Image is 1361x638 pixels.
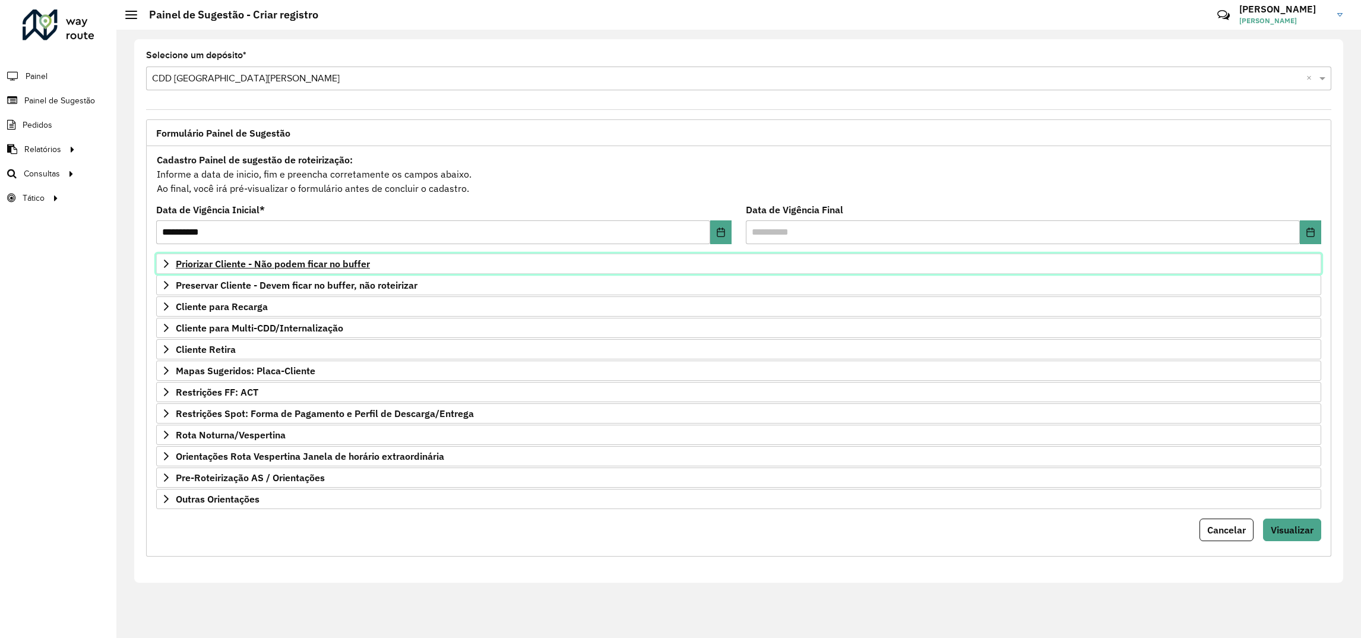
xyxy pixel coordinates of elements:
label: Data de Vigência Inicial [156,203,265,217]
div: Informe a data de inicio, fim e preencha corretamente os campos abaixo. Ao final, você irá pré-vi... [156,152,1321,196]
a: Mapas Sugeridos: Placa-Cliente [156,361,1321,381]
span: Tático [23,192,45,204]
a: Restrições FF: ACT [156,382,1321,402]
label: Data de Vigência Final [746,203,843,217]
span: Preservar Cliente - Devem ficar no buffer, não roteirizar [176,280,417,290]
a: Priorizar Cliente - Não podem ficar no buffer [156,254,1321,274]
span: Orientações Rota Vespertina Janela de horário extraordinária [176,451,444,461]
span: Pedidos [23,119,52,131]
span: Restrições Spot: Forma de Pagamento e Perfil de Descarga/Entrega [176,409,474,418]
h2: Painel de Sugestão - Criar registro [137,8,318,21]
span: Cliente para Multi-CDD/Internalização [176,323,343,333]
a: Cliente Retira [156,339,1321,359]
a: Outras Orientações [156,489,1321,509]
span: Painel de Sugestão [24,94,95,107]
a: Cliente para Multi-CDD/Internalização [156,318,1321,338]
label: Selecione um depósito [146,48,246,62]
span: Cliente para Recarga [176,302,268,311]
span: [PERSON_NAME] [1239,15,1328,26]
a: Restrições Spot: Forma de Pagamento e Perfil de Descarga/Entrega [156,403,1321,424]
h3: [PERSON_NAME] [1239,4,1328,15]
span: Visualizar [1271,524,1313,536]
span: Cancelar [1207,524,1246,536]
a: Pre-Roteirização AS / Orientações [156,468,1321,488]
button: Choose Date [710,220,732,244]
span: Painel [26,70,48,83]
button: Cancelar [1199,519,1254,541]
span: Formulário Painel de Sugestão [156,128,290,138]
span: Rota Noturna/Vespertina [176,430,286,440]
a: Rota Noturna/Vespertina [156,425,1321,445]
span: Cliente Retira [176,345,236,354]
span: Restrições FF: ACT [176,387,258,397]
button: Choose Date [1300,220,1321,244]
span: Pre-Roteirização AS / Orientações [176,473,325,482]
span: Priorizar Cliente - Não podem ficar no buffer [176,259,370,269]
a: Cliente para Recarga [156,296,1321,317]
a: Orientações Rota Vespertina Janela de horário extraordinária [156,446,1321,466]
span: Relatórios [24,143,61,156]
strong: Cadastro Painel de sugestão de roteirização: [157,154,353,166]
span: Outras Orientações [176,494,259,504]
button: Visualizar [1263,519,1321,541]
span: Clear all [1306,71,1316,86]
span: Consultas [24,168,60,180]
a: Contato Rápido [1211,2,1236,28]
span: Mapas Sugeridos: Placa-Cliente [176,366,315,375]
a: Preservar Cliente - Devem ficar no buffer, não roteirizar [156,275,1321,295]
